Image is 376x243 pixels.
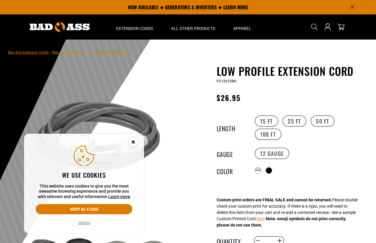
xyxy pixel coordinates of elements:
[255,148,289,159] label: 12 Gauge
[88,50,131,55] span: Low Profile Extension Cord
[116,26,153,31] span: Extension Cords
[217,216,346,227] strong: Note: emoji symbols do not print correctly, please do not use them.
[50,50,51,55] span: ›
[36,184,132,200] p: This website uses cookies to give you the most awesome browsing experience and provide you with r...
[310,22,319,32] summary: Search
[257,216,265,222] button: here
[282,115,306,127] label: 25 FT
[108,194,130,199] a: Learn more
[77,220,92,226] button: Decline
[217,124,247,132] legend: Length
[217,197,332,202] strong: Custom print orders are FINAL SALE and cannot be returned.
[26,66,170,210] img: grey & white
[217,92,241,103] span: $26.95
[233,26,251,31] span: Apparel
[8,49,131,56] nav: breadcrumbs
[36,204,132,214] button: Accept all & close
[217,79,236,83] span: FC12015BK
[171,26,215,31] span: All Other Products
[30,22,90,32] img: Bad Ass Extension Cords
[255,129,281,140] label: 100 FT
[36,171,132,179] h2: We use cookies
[217,197,358,228] div: Please double check your custom print for accuracy. If there is a typo, you will need to delete t...
[52,50,84,55] a: Return to Collection
[24,134,144,234] aside: Cookie Consent
[217,150,247,157] legend: Gauge
[8,50,49,55] a: Bad Ass Extension Cords
[224,14,260,40] summary: Apparel
[107,14,162,40] summary: Extension Cords
[311,115,335,127] label: 50 FT
[85,50,86,55] span: ›
[255,115,278,127] label: 15 FT
[217,65,364,77] h1: Low Profile Extension Cord
[162,14,224,40] summary: All Other Products
[217,167,247,174] legend: Color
